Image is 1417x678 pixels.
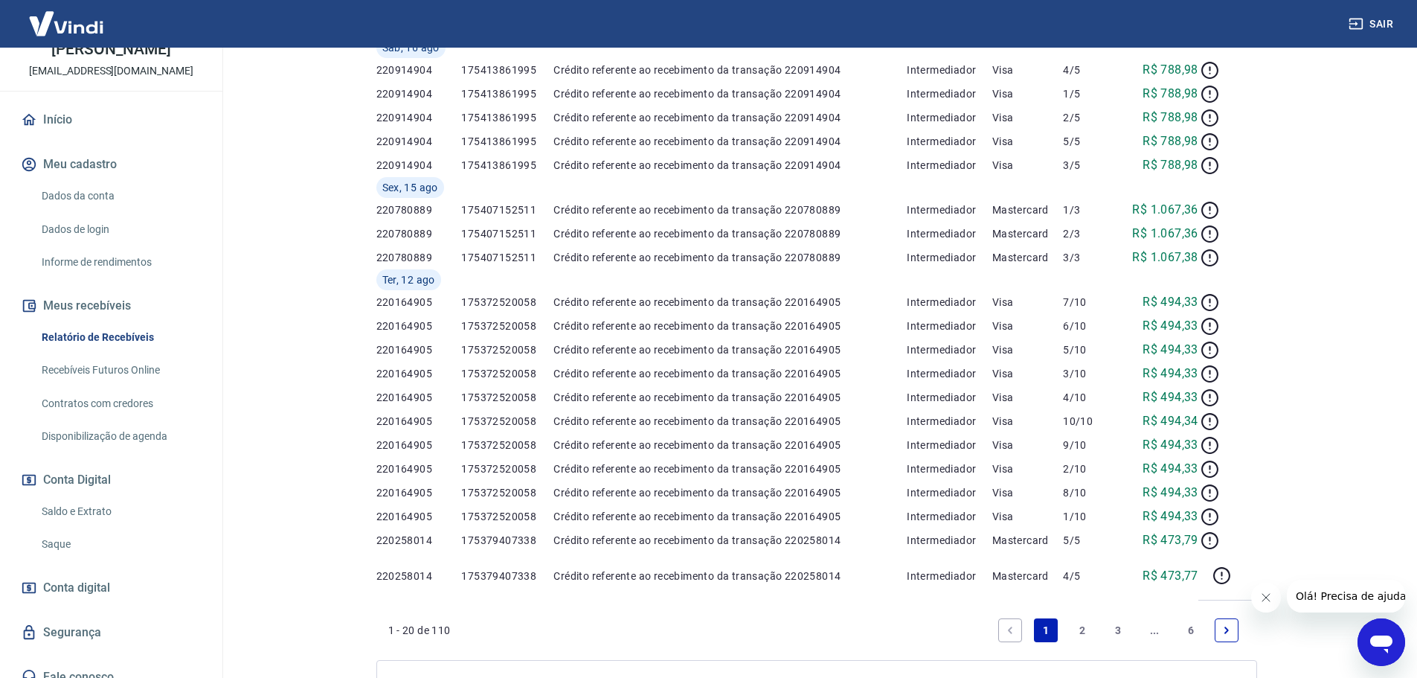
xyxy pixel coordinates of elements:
a: Conta digital [18,572,205,604]
p: R$ 1.067,36 [1132,201,1198,219]
p: 220164905 [376,366,462,381]
p: 175413861995 [461,158,553,173]
p: 175372520058 [461,485,553,500]
p: Intermediador [907,569,992,583]
p: Crédito referente ao recebimento da transação 220164905 [553,390,907,405]
p: R$ 494,33 [1143,508,1198,525]
p: 220914904 [376,110,462,125]
p: 220258014 [376,533,462,548]
span: Olá! Precisa de ajuda? [9,10,125,22]
p: 1/5 [1063,86,1117,101]
p: Visa [992,485,1063,500]
p: 2/3 [1063,226,1117,241]
p: 220164905 [376,461,462,476]
button: Meu cadastro [18,148,205,181]
p: Crédito referente ao recebimento da transação 220914904 [553,63,907,77]
p: 175407152511 [461,226,553,241]
p: R$ 788,98 [1143,61,1198,79]
p: R$ 494,33 [1143,341,1198,359]
p: R$ 788,98 [1143,156,1198,174]
p: 1/10 [1063,509,1117,524]
iframe: Fechar mensagem [1251,583,1281,613]
p: 220914904 [376,158,462,173]
p: 220164905 [376,438,462,452]
p: 220914904 [376,63,462,77]
p: 220164905 [376,342,462,357]
a: Saldo e Extrato [36,496,205,527]
p: 175372520058 [461,295,553,310]
p: 175413861995 [461,134,553,149]
p: R$ 494,33 [1143,484,1198,502]
a: Relatório de Recebíveis [36,322,205,353]
p: 220164905 [376,390,462,405]
p: Crédito referente ao recebimento da transação 220258014 [553,569,907,583]
p: Intermediador [907,202,992,217]
p: Visa [992,461,1063,476]
p: [EMAIL_ADDRESS][DOMAIN_NAME] [29,63,193,79]
p: R$ 494,33 [1143,388,1198,406]
p: Intermediador [907,250,992,265]
p: 3/3 [1063,250,1117,265]
p: Mastercard [992,226,1063,241]
img: Vindi [18,1,115,46]
a: Page 3 [1106,618,1130,642]
span: Conta digital [43,578,110,598]
p: Crédito referente ao recebimento da transação 220164905 [553,438,907,452]
p: R$ 1.067,38 [1132,249,1198,266]
p: 220780889 [376,226,462,241]
a: Dados de login [36,214,205,245]
p: 4/5 [1063,63,1117,77]
p: R$ 494,34 [1143,412,1198,430]
ul: Pagination [992,613,1245,648]
a: Recebíveis Futuros Online [36,355,205,386]
p: 220164905 [376,509,462,524]
p: R$ 494,33 [1143,365,1198,383]
p: Intermediador [907,110,992,125]
p: 220914904 [376,86,462,101]
p: Crédito referente ao recebimento da transação 220164905 [553,485,907,500]
p: 4/10 [1063,390,1117,405]
p: 1 - 20 de 110 [388,623,451,638]
iframe: Mensagem da empresa [1287,580,1405,613]
p: Intermediador [907,414,992,429]
a: Informe de rendimentos [36,247,205,278]
button: Sair [1346,10,1399,38]
p: Visa [992,134,1063,149]
p: Crédito referente ao recebimento da transação 220164905 [553,295,907,310]
a: Page 1 is your current page [1034,618,1058,642]
p: 220914904 [376,134,462,149]
p: 175379407338 [461,533,553,548]
p: R$ 494,33 [1143,293,1198,311]
p: Crédito referente ao recebimento da transação 220164905 [553,461,907,476]
p: Visa [992,319,1063,333]
p: Intermediador [907,533,992,548]
p: Intermediador [907,461,992,476]
p: 175379407338 [461,569,553,583]
span: Sex, 15 ago [382,180,438,195]
p: Visa [992,438,1063,452]
p: Crédito referente ao recebimento da transação 220780889 [553,226,907,241]
p: R$ 788,98 [1143,132,1198,150]
p: Intermediador [907,509,992,524]
a: Jump forward [1143,618,1166,642]
p: Intermediador [907,390,992,405]
span: Sáb, 16 ago [382,40,440,55]
p: R$ 788,98 [1143,109,1198,127]
p: 8/10 [1063,485,1117,500]
p: 175413861995 [461,110,553,125]
p: Crédito referente ao recebimento da transação 220780889 [553,202,907,217]
p: R$ 494,33 [1143,436,1198,454]
p: Intermediador [907,438,992,452]
p: Crédito referente ao recebimento da transação 220258014 [553,533,907,548]
p: Intermediador [907,86,992,101]
p: Intermediador [907,63,992,77]
a: Dados da conta [36,181,205,211]
p: Mastercard [992,250,1063,265]
p: Intermediador [907,366,992,381]
p: Crédito referente ao recebimento da transação 220914904 [553,110,907,125]
p: Visa [992,509,1063,524]
p: Visa [992,342,1063,357]
p: 220164905 [376,295,462,310]
p: Crédito referente ao recebimento da transação 220780889 [553,250,907,265]
p: 220780889 [376,202,462,217]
